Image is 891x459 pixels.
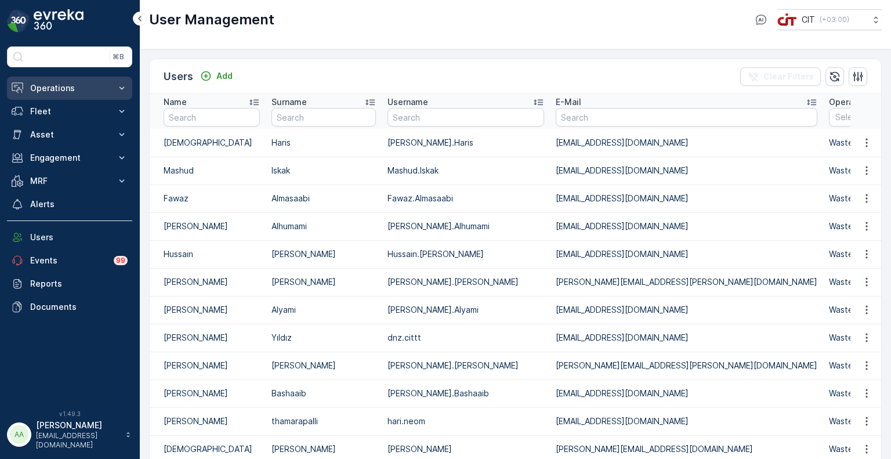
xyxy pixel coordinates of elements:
[266,352,382,380] td: [PERSON_NAME]
[382,407,550,435] td: hari.neom
[550,157,823,185] td: [EMAIL_ADDRESS][DOMAIN_NAME]
[164,108,260,127] input: Search
[150,380,266,407] td: [PERSON_NAME]
[150,296,266,324] td: [PERSON_NAME]
[7,295,132,319] a: Documents
[150,157,266,185] td: Mashud
[7,169,132,193] button: MRF
[777,9,882,30] button: CIT(+03:00)
[30,278,128,290] p: Reports
[550,185,823,212] td: [EMAIL_ADDRESS][DOMAIN_NAME]
[30,106,109,117] p: Fleet
[36,431,119,450] p: [EMAIL_ADDRESS][DOMAIN_NAME]
[7,226,132,249] a: Users
[113,52,124,62] p: ⌘B
[30,152,109,164] p: Engagement
[30,255,107,266] p: Events
[30,198,128,210] p: Alerts
[382,240,550,268] td: Hussain.[PERSON_NAME]
[556,96,581,108] p: E-Mail
[7,100,132,123] button: Fleet
[802,14,815,26] p: CIT
[266,268,382,296] td: [PERSON_NAME]
[382,212,550,240] td: [PERSON_NAME].Alhumami
[7,272,132,295] a: Reports
[266,296,382,324] td: Alyami
[266,380,382,407] td: Bashaaib
[382,352,550,380] td: [PERSON_NAME].[PERSON_NAME]
[829,96,874,108] p: Operations
[30,232,128,243] p: Users
[820,15,849,24] p: ( +03:00 )
[777,13,797,26] img: cit-logo_pOk6rL0.png
[7,193,132,216] a: Alerts
[150,185,266,212] td: Fawaz
[116,256,125,265] p: 99
[150,268,266,296] td: [PERSON_NAME]
[550,380,823,407] td: [EMAIL_ADDRESS][DOMAIN_NAME]
[7,77,132,100] button: Operations
[266,185,382,212] td: Almasaabi
[150,324,266,352] td: [PERSON_NAME]
[382,296,550,324] td: [PERSON_NAME].Alyami
[10,425,28,444] div: AA
[7,9,30,32] img: logo
[216,70,233,82] p: Add
[550,324,823,352] td: [EMAIL_ADDRESS][DOMAIN_NAME]
[382,380,550,407] td: [PERSON_NAME].Bashaaib
[382,185,550,212] td: Fawaz.Almasaabi
[550,240,823,268] td: [EMAIL_ADDRESS][DOMAIN_NAME]
[7,146,132,169] button: Engagement
[266,157,382,185] td: Iskak
[150,212,266,240] td: [PERSON_NAME]
[150,352,266,380] td: [PERSON_NAME]
[382,129,550,157] td: [PERSON_NAME].Haris
[550,407,823,435] td: [EMAIL_ADDRESS][DOMAIN_NAME]
[34,9,84,32] img: logo_dark-DEwI_e13.png
[30,301,128,313] p: Documents
[271,108,376,127] input: Search
[550,129,823,157] td: [EMAIL_ADDRESS][DOMAIN_NAME]
[30,129,109,140] p: Asset
[150,240,266,268] td: Hussain
[36,420,119,431] p: [PERSON_NAME]
[387,108,544,127] input: Search
[266,407,382,435] td: thamarapalli
[556,108,817,127] input: Search
[30,175,109,187] p: MRF
[266,129,382,157] td: Haris
[550,296,823,324] td: [EMAIL_ADDRESS][DOMAIN_NAME]
[150,129,266,157] td: [DEMOGRAPHIC_DATA]
[266,324,382,352] td: Yıldız
[7,123,132,146] button: Asset
[382,157,550,185] td: Mashud.Iskak
[550,212,823,240] td: [EMAIL_ADDRESS][DOMAIN_NAME]
[382,268,550,296] td: [PERSON_NAME].[PERSON_NAME]
[30,82,109,94] p: Operations
[266,240,382,268] td: [PERSON_NAME]
[271,96,307,108] p: Surname
[7,410,132,417] span: v 1.49.3
[7,420,132,450] button: AA[PERSON_NAME][EMAIL_ADDRESS][DOMAIN_NAME]
[149,10,274,29] p: User Management
[7,249,132,272] a: Events99
[195,69,237,83] button: Add
[387,96,428,108] p: Username
[763,71,814,82] p: Clear Filters
[550,352,823,380] td: [PERSON_NAME][EMAIL_ADDRESS][PERSON_NAME][DOMAIN_NAME]
[266,212,382,240] td: Alhumami
[550,268,823,296] td: [PERSON_NAME][EMAIL_ADDRESS][PERSON_NAME][DOMAIN_NAME]
[150,407,266,435] td: [PERSON_NAME]
[164,68,193,85] p: Users
[164,96,187,108] p: Name
[740,67,821,86] button: Clear Filters
[382,324,550,352] td: dnz.cittt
